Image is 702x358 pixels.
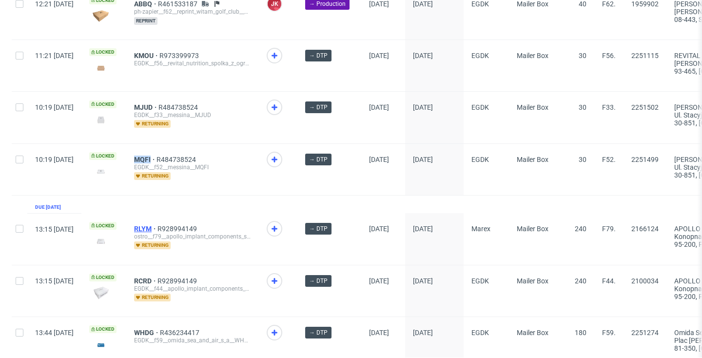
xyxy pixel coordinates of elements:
div: Due [DATE] [35,203,61,211]
a: RLYM [134,225,157,233]
span: Locked [89,100,117,108]
span: 30 [579,156,586,163]
span: Mailer Box [517,277,548,285]
a: R928994149 [157,225,199,233]
a: R436234417 [160,329,201,337]
div: ph-zapier__f62__reprint_witam_golf_club__ABBQ [134,8,251,16]
span: F52. [602,156,616,163]
img: version_two_editor_design [89,61,113,75]
div: EGDK__f56__revital_nutrition_spolka_z_ograniczona_odpowiedzialnoscia__KMOU [134,60,251,67]
span: F59. [602,329,616,337]
span: F56. [602,52,616,60]
span: 2166124 [631,225,659,233]
a: R973399973 [159,52,201,60]
span: 13:15 [DATE] [35,225,74,233]
img: version_two_editor_design.png [89,165,113,178]
span: F79. [602,225,616,233]
span: returning [134,241,171,249]
span: 11:21 [DATE] [35,52,74,60]
span: [DATE] [413,225,433,233]
div: EGDK__f59__omida_sea_and_air_s_a__WHDG [134,337,251,344]
a: MQFI [134,156,156,163]
span: [DATE] [369,52,389,60]
span: 2251115 [631,52,659,60]
span: [DATE] [369,225,389,233]
span: Locked [89,48,117,56]
span: → DTP [309,277,328,285]
span: returning [134,120,171,128]
img: version_two_editor_design.png [89,113,113,126]
span: [DATE] [369,277,389,285]
span: 10:19 [DATE] [35,156,74,163]
span: 240 [575,277,586,285]
span: returning [134,294,171,301]
span: Mailer Box [517,225,548,233]
span: 13:44 [DATE] [35,329,74,337]
img: version_two_editor_design [89,235,113,248]
span: [DATE] [369,103,389,111]
span: EGDK [471,103,489,111]
span: [DATE] [369,156,389,163]
span: 2100034 [631,277,659,285]
span: 180 [575,329,586,337]
a: KMOU [134,52,159,60]
a: R928994149 [157,277,199,285]
span: 30 [579,52,586,60]
span: Locked [89,274,117,281]
span: Locked [89,222,117,230]
span: 10:19 [DATE] [35,103,74,111]
img: version_two_editor_design [89,338,113,352]
span: [DATE] [413,103,433,111]
span: Marex [471,225,490,233]
span: 2251499 [631,156,659,163]
span: reprint [134,17,157,25]
span: EGDK [471,277,489,285]
div: EGDK__f52__messina__MQFI [134,163,251,171]
a: WHDG [134,329,160,337]
span: → DTP [309,103,328,112]
span: Mailer Box [517,156,548,163]
span: 30 [579,103,586,111]
span: → DTP [309,51,328,60]
span: → DTP [309,328,328,337]
div: EGDK__f33__messina__MJUD [134,111,251,119]
span: → DTP [309,224,328,233]
span: 2251502 [631,103,659,111]
span: Mailer Box [517,329,548,337]
a: R484738524 [156,156,198,163]
span: returning [134,172,171,180]
span: 13:15 [DATE] [35,277,74,285]
span: [DATE] [413,329,433,337]
img: data [89,9,113,22]
span: EGDK [471,156,489,163]
div: ostro__f79__apollo_implant_components_spolka_z_ograniczona_odpowiedzialnoscia__RLYM [134,233,251,240]
span: Mailer Box [517,52,548,60]
span: [DATE] [413,277,433,285]
span: EGDK [471,329,489,337]
div: EGDK__f44__apollo_implant_components_spolka_z_ograniczona_odpowiedzialnoscia__RCRD [134,285,251,293]
span: 240 [575,225,586,233]
span: Locked [89,152,117,160]
span: EGDK [471,52,489,60]
span: F33. [602,103,616,111]
a: R484738524 [158,103,200,111]
span: [DATE] [369,329,389,337]
a: MJUD [134,103,158,111]
span: F44. [602,277,616,285]
span: Locked [89,325,117,333]
img: version_two_editor_design [89,286,113,299]
span: → DTP [309,155,328,164]
a: RCRD [134,277,157,285]
span: 2251274 [631,329,659,337]
span: Mailer Box [517,103,548,111]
